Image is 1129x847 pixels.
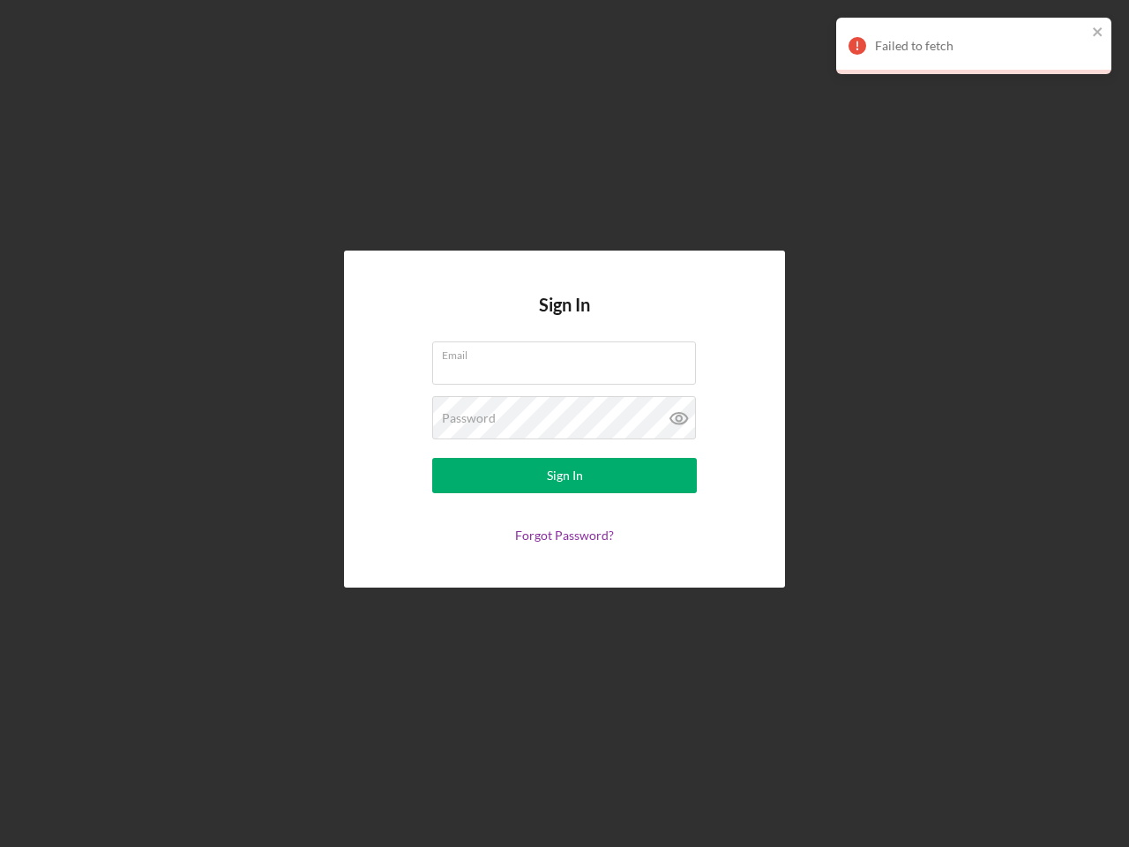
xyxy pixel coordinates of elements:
[515,528,614,543] a: Forgot Password?
[547,458,583,493] div: Sign In
[1092,25,1104,41] button: close
[875,39,1087,53] div: Failed to fetch
[442,342,696,362] label: Email
[432,458,697,493] button: Sign In
[539,295,590,341] h4: Sign In
[442,411,496,425] label: Password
